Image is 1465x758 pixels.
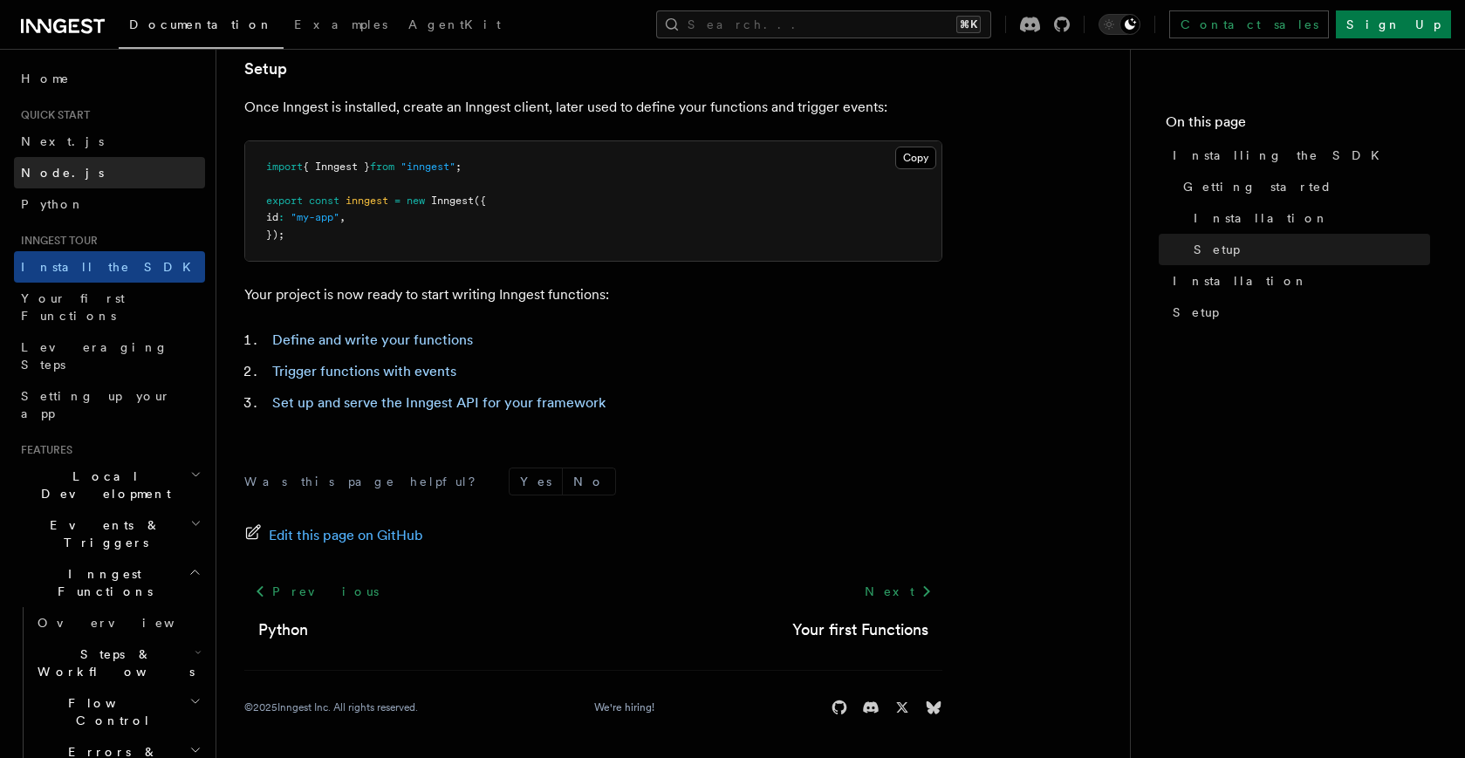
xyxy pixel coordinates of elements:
[119,5,284,49] a: Documentation
[21,340,168,372] span: Leveraging Steps
[1166,112,1430,140] h4: On this page
[272,331,473,348] a: Define and write your functions
[21,197,85,211] span: Python
[455,160,462,173] span: ;
[14,558,205,607] button: Inngest Functions
[244,57,287,81] a: Setup
[398,5,511,47] a: AgentKit
[31,638,205,687] button: Steps & Workflows
[656,10,991,38] button: Search...⌘K
[956,16,981,33] kbd: ⌘K
[309,195,339,207] span: const
[14,380,205,429] a: Setting up your app
[346,195,388,207] span: inngest
[14,331,205,380] a: Leveraging Steps
[14,468,190,502] span: Local Development
[1173,304,1219,321] span: Setup
[31,645,195,680] span: Steps & Workflows
[272,363,456,379] a: Trigger functions with events
[474,195,486,207] span: ({
[21,166,104,180] span: Node.js
[510,468,562,495] button: Yes
[408,17,501,31] span: AgentKit
[431,195,474,207] span: Inngest
[1187,234,1430,265] a: Setup
[339,211,346,223] span: ,
[1166,265,1430,297] a: Installation
[14,188,205,220] a: Python
[244,523,423,548] a: Edit this page on GitHub
[258,618,308,642] a: Python
[14,283,205,331] a: Your first Functions
[244,700,418,714] div: © 2025 Inngest Inc. All rights reserved.
[792,618,928,642] a: Your first Functions
[272,394,606,411] a: Set up and serve the Inngest API for your framework
[244,283,942,307] p: Your project is now ready to start writing Inngest functions:
[291,211,339,223] span: "my-app"
[21,291,125,323] span: Your first Functions
[21,70,70,87] span: Home
[14,461,205,509] button: Local Development
[266,195,303,207] span: export
[1194,241,1240,258] span: Setup
[1173,272,1308,290] span: Installation
[1194,209,1329,227] span: Installation
[1336,10,1451,38] a: Sign Up
[244,95,942,120] p: Once Inngest is installed, create an Inngest client, later used to define your functions and trig...
[1183,178,1332,195] span: Getting started
[21,260,202,274] span: Install the SDK
[269,523,423,548] span: Edit this page on GitHub
[1169,10,1329,38] a: Contact sales
[14,516,190,551] span: Events & Triggers
[854,576,942,607] a: Next
[38,616,217,630] span: Overview
[294,17,387,31] span: Examples
[31,694,189,729] span: Flow Control
[278,211,284,223] span: :
[266,160,303,173] span: import
[31,607,205,638] a: Overview
[31,687,205,736] button: Flow Control
[244,576,388,607] a: Previous
[407,195,425,207] span: new
[21,134,104,148] span: Next.js
[14,509,205,558] button: Events & Triggers
[370,160,394,173] span: from
[14,108,90,122] span: Quick start
[14,63,205,94] a: Home
[14,126,205,157] a: Next.js
[284,5,398,47] a: Examples
[266,211,278,223] span: id
[1166,140,1430,171] a: Installing the SDK
[14,251,205,283] a: Install the SDK
[14,565,188,600] span: Inngest Functions
[1099,14,1140,35] button: Toggle dark mode
[14,234,98,248] span: Inngest tour
[14,443,72,457] span: Features
[1176,171,1430,202] a: Getting started
[244,473,488,490] p: Was this page helpful?
[895,147,936,169] button: Copy
[21,389,171,420] span: Setting up your app
[266,229,284,241] span: });
[14,157,205,188] a: Node.js
[594,700,654,714] a: We're hiring!
[563,468,615,495] button: No
[129,17,273,31] span: Documentation
[394,195,400,207] span: =
[1187,202,1430,234] a: Installation
[303,160,370,173] span: { Inngest }
[1166,297,1430,328] a: Setup
[1173,147,1390,164] span: Installing the SDK
[400,160,455,173] span: "inngest"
